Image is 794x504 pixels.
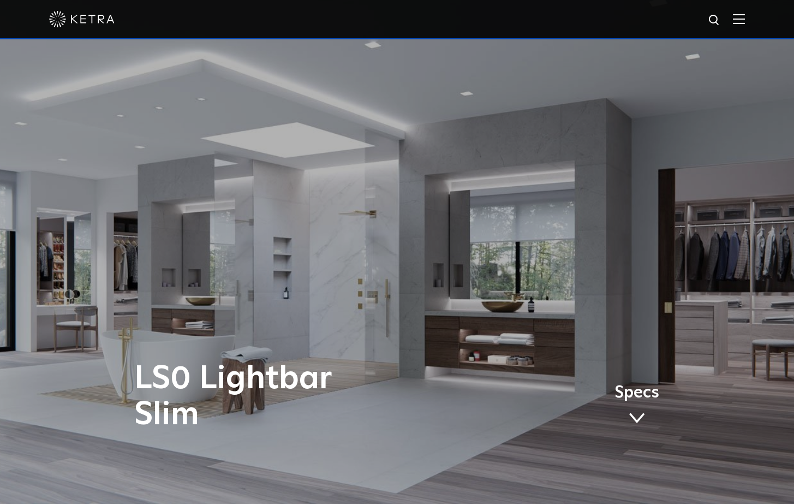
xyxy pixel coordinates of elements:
img: Hamburger%20Nav.svg [733,14,745,24]
span: Specs [614,385,659,401]
a: Specs [614,385,659,428]
img: search icon [708,14,721,27]
h1: LS0 Lightbar Slim [134,361,443,433]
img: ketra-logo-2019-white [49,11,115,27]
